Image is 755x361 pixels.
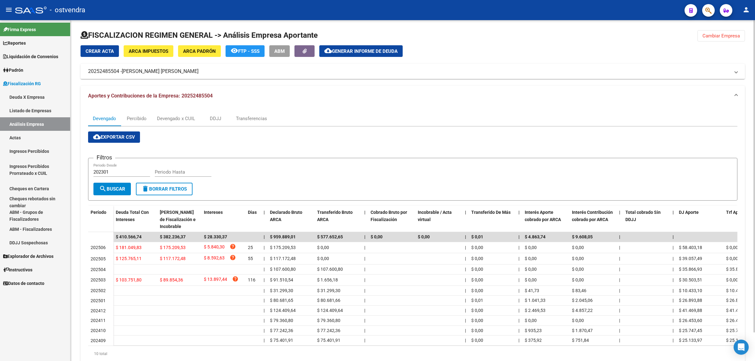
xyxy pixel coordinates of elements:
span: 202505 [91,256,106,261]
span: | [673,328,674,333]
span: $ 181.049,83 [116,245,142,250]
span: Incobrable / Acta virtual [418,210,452,222]
span: Deuda Total Con Intereses [116,210,149,222]
span: $ 0,00 [471,277,483,282]
span: | [364,234,366,239]
span: $ 410.566,74 [116,234,142,239]
span: | [364,210,366,215]
button: Borrar Filtros [136,183,193,195]
span: | [465,328,466,333]
mat-icon: search [99,185,107,192]
span: | [673,308,674,313]
span: $ 4.857,22 [572,308,593,313]
i: help [230,254,236,261]
span: | [518,234,520,239]
span: | [364,245,365,250]
span: | [619,308,620,313]
span: $ 58.403,18 [679,245,702,250]
span: $ 0,00 [525,267,537,272]
span: Instructivos [3,266,32,273]
span: $ 25.747,45 [679,328,702,333]
span: $ 0,00 [572,267,584,272]
button: Cambiar Empresa [697,30,745,42]
span: $ 35.866,93 [679,267,702,272]
span: | [364,256,365,261]
datatable-header-cell: | [462,206,469,233]
span: $ 1.041,33 [525,298,545,303]
span: | [465,308,466,313]
span: $ 107.600,80 [270,267,296,272]
div: Devengado [93,115,116,122]
button: ABM [269,45,290,57]
button: Crear Acta [81,45,119,57]
span: $ 0,00 [572,245,584,250]
span: | [465,267,466,272]
span: | [264,277,265,282]
span: $ 25.133,97 [679,338,702,343]
span: $ 0,00 [572,256,584,261]
span: $ 124.409,64 [270,308,296,313]
span: | [264,234,265,239]
span: $ 935,23 [525,328,542,333]
span: $ 0,00 [471,256,483,261]
datatable-header-cell: Intereses [201,206,245,233]
span: $ 0,00 [471,308,483,313]
span: $ 35.866,93 [726,267,749,272]
span: $ 124.409,64 [317,308,343,313]
span: Cambiar Empresa [702,33,740,39]
button: ARCA Impuestos [124,45,173,57]
mat-icon: cloud_download [93,133,101,141]
span: $ 31.299,30 [317,288,340,293]
span: Intereses [204,210,223,215]
span: | [465,298,466,303]
span: $ 0,00 [572,318,584,323]
span: Borrar Filtros [142,186,187,192]
span: Interés Contribución cobrado por ARCA [572,210,613,222]
button: ARCA Padrón [178,45,221,57]
span: $ 26.893,88 [726,298,749,303]
mat-icon: remove_red_eye [231,47,238,54]
span: - ostvendra [50,3,85,17]
span: $ 28.330,37 [204,234,227,239]
span: $ 5.840,30 [204,243,225,252]
span: | [619,338,620,343]
span: Reportes [3,40,26,47]
span: [PERSON_NAME] [PERSON_NAME] [122,68,199,75]
span: $ 39.057,49 [679,256,702,261]
span: | [673,288,674,293]
span: | [673,256,674,261]
span: | [673,210,674,215]
span: 202502 [91,288,106,293]
datatable-header-cell: Transferido Bruto ARCA [315,206,362,233]
span: ARCA Padrón [183,48,216,54]
span: $ 41.469,88 [726,308,749,313]
span: Dias [248,210,257,215]
span: $ 31.299,30 [270,288,293,293]
datatable-header-cell: Cobrado Bruto por Fiscalización [368,206,415,233]
span: $ 0,00 [525,277,537,282]
span: 202410 [91,328,106,333]
span: $ 0,00 [317,256,329,261]
span: | [673,234,674,239]
span: $ 0,00 [572,277,584,282]
span: $ 13.897,44 [204,276,227,284]
span: | [673,298,674,303]
span: | [619,234,620,239]
span: $ 83,46 [572,288,586,293]
span: DJ Aporte [679,210,699,215]
span: | [619,318,620,323]
span: Firma Express [3,26,36,33]
span: Interés Aporte cobrado por ARCA [525,210,561,222]
datatable-header-cell: | [362,206,368,233]
span: $ 26.453,60 [726,318,749,323]
datatable-header-cell: Transferido De Más [469,206,516,233]
span: Buscar [99,186,125,192]
span: | [364,298,365,303]
span: | [264,210,265,215]
span: $ 125.765,11 [116,256,142,261]
span: Cobrado Bruto por Fiscalización [371,210,407,222]
div: Transferencias [236,115,267,122]
span: | [619,288,620,293]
